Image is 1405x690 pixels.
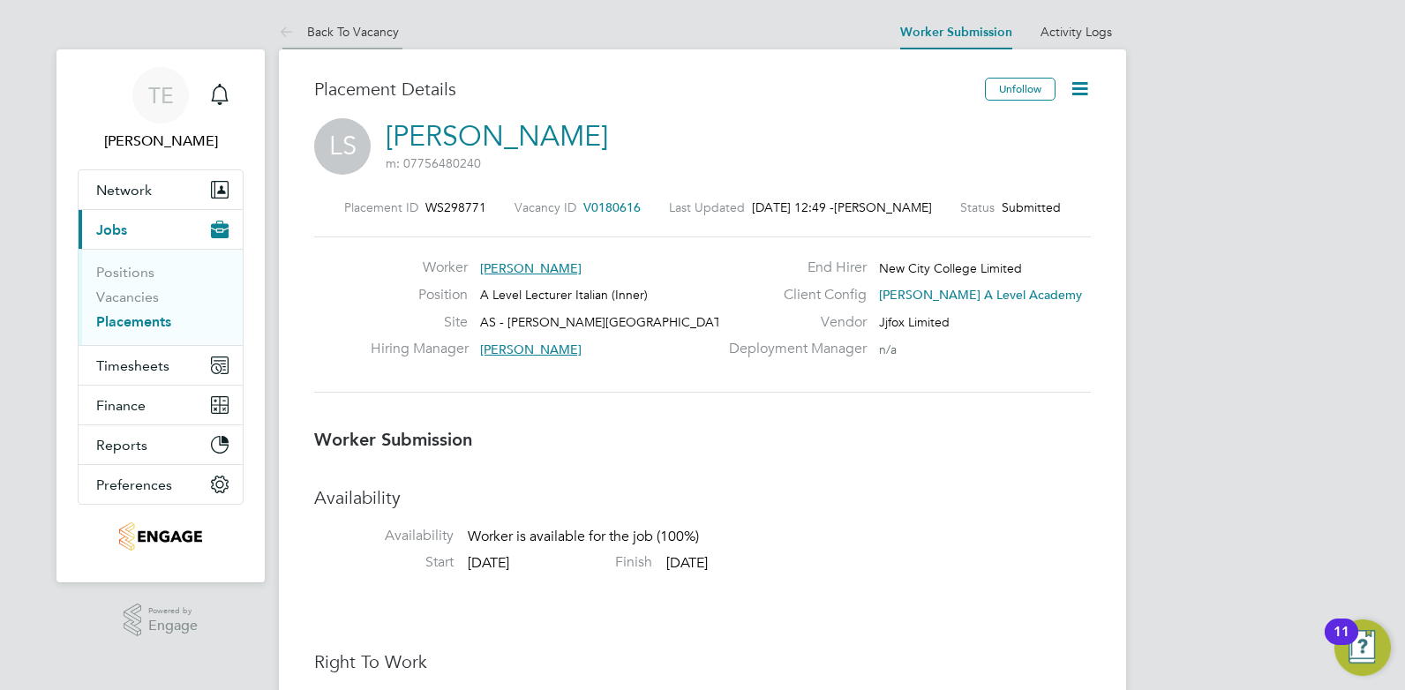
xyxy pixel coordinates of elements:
[371,340,468,358] label: Hiring Manager
[78,522,244,551] a: Go to home page
[669,199,745,215] label: Last Updated
[386,119,608,154] a: [PERSON_NAME]
[900,25,1012,40] a: Worker Submission
[314,553,454,572] label: Start
[515,199,576,215] label: Vacancy ID
[314,486,1091,509] h3: Availability
[1002,199,1061,215] span: Submitted
[314,429,472,450] b: Worker Submission
[718,340,867,358] label: Deployment Manager
[468,554,509,572] span: [DATE]
[96,313,171,330] a: Placements
[718,313,867,332] label: Vendor
[96,357,169,374] span: Timesheets
[468,529,699,546] span: Worker is available for the job (100%)
[96,221,127,238] span: Jobs
[718,259,867,277] label: End Hirer
[480,314,733,330] span: AS - [PERSON_NAME][GEOGRAPHIC_DATA]
[78,131,244,152] span: Tom Ellis
[79,170,243,209] button: Network
[79,386,243,424] button: Finance
[513,553,652,572] label: Finish
[1041,24,1112,40] a: Activity Logs
[79,249,243,345] div: Jobs
[718,286,867,304] label: Client Config
[879,287,1082,303] span: [PERSON_NAME] A Level Academy
[79,465,243,504] button: Preferences
[124,604,199,637] a: Powered byEngage
[1334,619,1391,676] button: Open Resource Center, 11 new notifications
[386,155,481,171] span: m: 07756480240
[480,260,582,276] span: [PERSON_NAME]
[119,522,201,551] img: jjfox-logo-retina.png
[371,259,468,277] label: Worker
[96,289,159,305] a: Vacancies
[879,314,950,330] span: Jjfox Limited
[279,24,399,40] a: Back To Vacancy
[314,78,972,101] h3: Placement Details
[56,49,265,582] nav: Main navigation
[666,554,708,572] span: [DATE]
[96,437,147,454] span: Reports
[148,604,198,619] span: Powered by
[879,260,1022,276] span: New City College Limited
[425,199,486,215] span: WS298771
[583,199,641,215] span: V0180616
[480,341,582,357] span: [PERSON_NAME]
[879,341,897,357] span: n/a
[96,264,154,281] a: Positions
[78,67,244,152] a: TE[PERSON_NAME]
[148,84,174,107] span: TE
[96,182,152,199] span: Network
[96,476,172,493] span: Preferences
[79,425,243,464] button: Reports
[79,210,243,249] button: Jobs
[79,346,243,385] button: Timesheets
[344,199,418,215] label: Placement ID
[371,286,468,304] label: Position
[96,397,146,414] span: Finance
[371,313,468,332] label: Site
[148,619,198,634] span: Engage
[960,199,995,215] label: Status
[314,650,1091,673] h3: Right To Work
[1334,632,1349,655] div: 11
[834,199,932,215] span: [PERSON_NAME]
[314,527,454,545] label: Availability
[314,118,371,175] span: LS
[985,78,1056,101] button: Unfollow
[752,199,834,215] span: [DATE] 12:49 -
[480,287,648,303] span: A Level Lecturer Italian (Inner)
